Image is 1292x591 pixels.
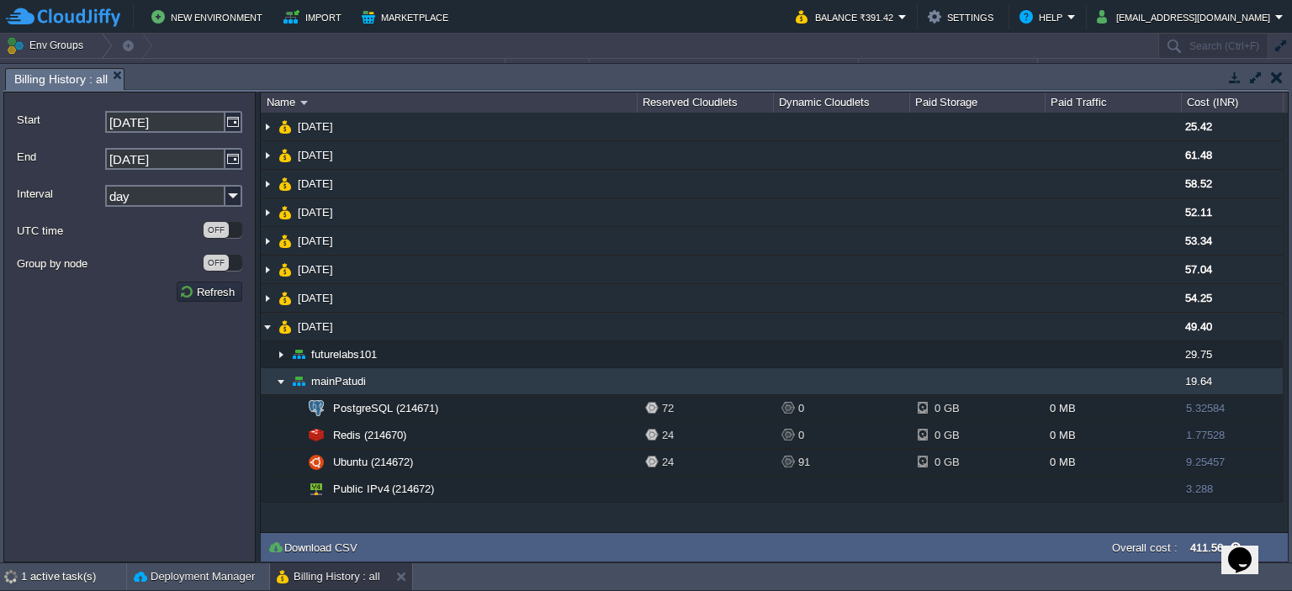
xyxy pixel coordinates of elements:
[1185,320,1212,333] span: 49.40
[277,568,380,585] button: Billing History : all
[296,205,336,219] a: [DATE]
[296,319,336,334] a: [DATE]
[781,449,909,475] div: 91
[296,291,336,305] a: [DATE]
[261,313,274,340] img: AMDAwAAAACH5BAEAAAAALAAAAAABAAEAAAICRAEAOw==
[274,368,288,394] img: AMDAwAAAACH5BAEAAAAALAAAAAABAAEAAAICRAEAOw==
[6,7,120,28] img: CloudJiffy
[1046,422,1182,448] div: 0 MB
[305,449,327,475] img: AMDAwAAAACH5BAEAAAAALAAAAAABAAEAAAICRAEAOw==
[262,92,637,113] div: Name
[860,59,1037,78] div: Usage
[296,262,336,277] a: [DATE]
[1185,292,1212,304] span: 54.25
[292,368,305,394] img: AMDAwAAAACH5BAEAAAAALAAAAAABAAEAAAICRAEAOw==
[1185,235,1212,247] span: 53.34
[1185,348,1212,361] span: 29.75
[151,7,267,27] button: New Environment
[296,119,336,134] a: [DATE]
[296,148,336,162] a: [DATE]
[179,284,240,299] button: Refresh
[1186,402,1225,414] span: 5.32584
[305,395,327,421] img: AMDAwAAAACH5BAEAAAAALAAAAAABAAEAAAICRAEAOw==
[1185,120,1212,133] span: 25.42
[274,341,288,367] img: AMDAwAAAACH5BAEAAAAALAAAAAABAAEAAAICRAEAOw==
[278,284,292,312] img: AMDAwAAAACH5BAEAAAAALAAAAAABAAEAAAICRAEAOw==
[296,177,336,191] span: [DATE]
[261,256,274,283] img: AMDAwAAAACH5BAEAAAAALAAAAAABAAEAAAICRAEAOw==
[204,255,229,271] div: OFF
[2,59,505,78] div: Name
[1019,7,1067,27] button: Help
[17,255,202,272] label: Group by node
[645,422,773,448] div: 24
[278,256,292,283] img: AMDAwAAAACH5BAEAAAAALAAAAAABAAEAAAICRAEAOw==
[134,568,255,585] button: Deployment Manager
[305,422,327,448] img: AMDAwAAAACH5BAEAAAAALAAAAAABAAEAAAICRAEAOw==
[278,313,292,340] img: AMDAwAAAACH5BAEAAAAALAAAAAABAAEAAAICRAEAOw==
[638,92,773,113] div: Reserved Cloudlets
[796,7,898,27] button: Balance ₹391.42
[1185,375,1212,388] span: 19.64
[278,198,292,226] img: AMDAwAAAACH5BAEAAAAALAAAAAABAAEAAAICRAEAOw==
[305,476,327,502] img: AMDAwAAAACH5BAEAAAAALAAAAAABAAEAAAICRAEAOw==
[278,141,292,169] img: AMDAwAAAACH5BAEAAAAALAAAAAABAAEAAAICRAEAOw==
[267,540,363,555] button: Download CSV
[261,227,274,255] img: AMDAwAAAACH5BAEAAAAALAAAAAABAAEAAAICRAEAOw==
[918,422,972,448] div: 0 GB
[288,449,301,475] img: AMDAwAAAACH5BAEAAAAALAAAAAABAAEAAAICRAEAOw==
[17,185,103,203] label: Interval
[278,113,292,140] img: AMDAwAAAACH5BAEAAAAALAAAAAABAAEAAAICRAEAOw==
[278,170,292,198] img: AMDAwAAAACH5BAEAAAAALAAAAAABAAEAAAICRAEAOw==
[300,101,308,105] img: AMDAwAAAACH5BAEAAAAALAAAAAABAAEAAAICRAEAOw==
[17,148,103,166] label: End
[331,401,441,415] a: PostgreSQL (214671)
[296,234,336,248] a: [DATE]
[278,227,292,255] img: AMDAwAAAACH5BAEAAAAALAAAAAABAAEAAAICRAEAOw==
[1185,206,1212,219] span: 52.11
[14,69,108,90] span: Billing History : all
[6,34,89,57] button: Env Groups
[1046,92,1181,113] div: Paid Traffic
[204,222,229,238] div: OFF
[310,374,368,388] a: mainPatudi
[1185,177,1212,190] span: 58.52
[1183,92,1283,113] div: Cost (INR)
[362,7,453,27] button: Marketplace
[1046,449,1182,475] div: 0 MB
[331,428,409,442] a: Redis (214670)
[331,455,416,469] a: Ubuntu (214672)
[288,395,301,421] img: AMDAwAAAACH5BAEAAAAALAAAAAABAAEAAAICRAEAOw==
[918,449,972,475] div: 0 GB
[590,59,858,78] div: Tags
[645,395,773,421] div: 72
[288,476,301,502] img: AMDAwAAAACH5BAEAAAAALAAAAAABAAEAAAICRAEAOw==
[911,92,1046,113] div: Paid Storage
[1221,524,1275,574] iframe: chat widget
[261,141,274,169] img: AMDAwAAAACH5BAEAAAAALAAAAAABAAEAAAICRAEAOw==
[261,113,274,140] img: AMDAwAAAACH5BAEAAAAALAAAAAABAAEAAAICRAEAOw==
[283,7,347,27] button: Import
[928,7,998,27] button: Settings
[1186,429,1225,441] span: 1.77528
[781,395,909,421] div: 0
[17,111,103,129] label: Start
[1046,395,1182,421] div: 0 MB
[17,222,202,240] label: UTC time
[331,482,437,496] a: Public IPv4 (214672)
[1185,149,1212,161] span: 61.48
[1186,456,1225,468] span: 9.25457
[310,347,379,361] a: futurelabs101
